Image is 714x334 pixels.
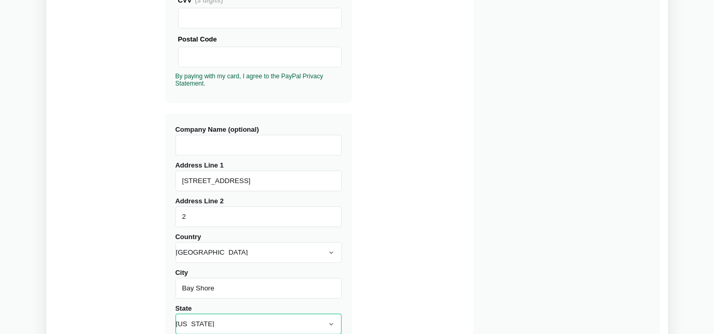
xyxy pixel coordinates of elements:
[176,171,342,191] input: Address Line 1
[183,47,337,67] iframe: Secure Credit Card Frame - Postal Code
[176,126,342,156] label: Company Name (optional)
[176,197,342,227] label: Address Line 2
[176,206,342,227] input: Address Line 2
[176,233,342,263] label: Country
[176,278,342,299] input: City
[176,73,324,87] a: By paying with my card, I agree to the PayPal Privacy Statement.
[183,8,337,28] iframe: Secure Credit Card Frame - CVV
[176,269,342,299] label: City
[176,161,342,191] label: Address Line 1
[178,34,342,45] div: Postal Code
[176,242,342,263] select: Country
[176,135,342,156] input: Company Name (optional)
